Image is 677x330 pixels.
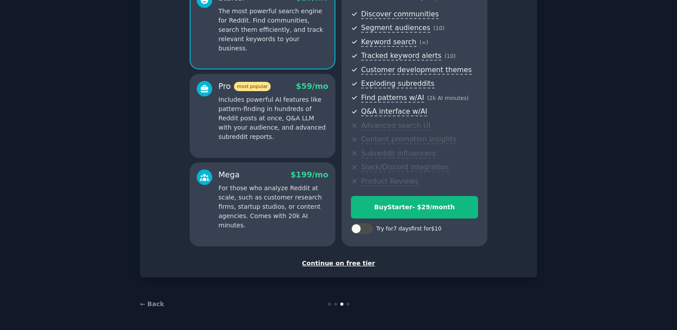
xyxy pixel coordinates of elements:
div: Continue on free tier [149,259,528,268]
p: The most powerful search engine for Reddit. Find communities, search them efficiently, and track ... [218,7,328,53]
span: Find patterns w/AI [361,93,424,103]
span: $ 199 /mo [291,170,328,179]
div: Pro [218,81,271,92]
p: Includes powerful AI features like pattern-finding in hundreds of Reddit posts at once, Q&A LLM w... [218,95,328,142]
span: Segment audiences [361,23,430,33]
span: Discover communities [361,10,439,19]
p: For those who analyze Reddit at scale, such as customer research firms, startup studios, or conte... [218,184,328,230]
span: ( 10 ) [433,25,444,31]
span: ( 2k AI minutes ) [427,95,469,101]
span: Content promotion insights [361,135,456,144]
button: BuyStarter- $29/month [351,196,478,219]
div: Try for 7 days first for $10 [376,225,441,233]
span: Q&A interface w/AI [361,107,427,116]
span: ( ∞ ) [420,39,428,46]
span: most popular [234,82,271,91]
span: Advanced search UI [361,121,430,130]
span: Product Reviews [361,177,418,186]
span: Subreddit influencers [361,149,436,158]
span: ( 10 ) [444,53,455,59]
div: Buy Starter - $ 29 /month [351,203,478,212]
span: Keyword search [361,38,416,47]
span: Slack/Discord integration [361,163,449,172]
a: ← Back [140,300,164,307]
div: Mega [218,169,240,180]
span: Customer development themes [361,65,472,75]
span: $ 59 /mo [296,82,328,91]
span: Tracked keyword alerts [361,51,441,61]
span: Exploding subreddits [361,79,434,88]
